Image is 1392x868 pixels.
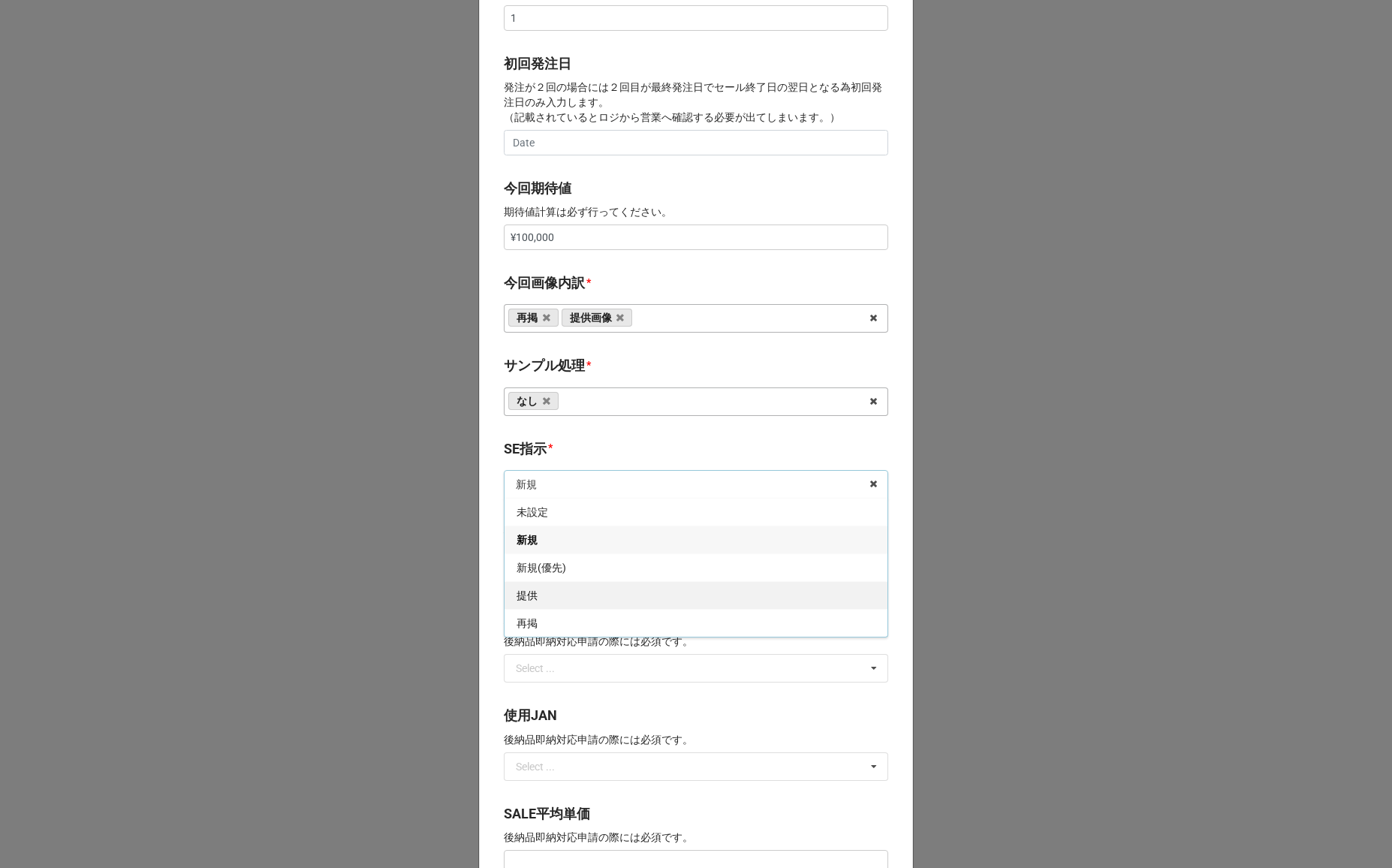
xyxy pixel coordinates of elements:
label: SE指示 [504,439,547,460]
span: 再掲 [517,617,538,629]
label: 初回発注日 [504,53,571,74]
label: サンプル処理 [504,355,585,376]
span: 新規 [517,534,538,546]
label: 今回期待値 [504,178,571,199]
p: 後納品即納対応申請の際には必須です。 [504,732,888,747]
p: 期待値計算は必ず行ってください。 [504,204,888,219]
span: 未設定 [517,506,548,518]
p: 後納品即納対応申請の際には必須です。 [504,830,888,845]
div: Select ... [516,663,555,674]
a: 再掲 [508,309,559,327]
p: 後納品即納対応申請の際には必須です。 [504,634,888,649]
div: Select ... [516,761,555,772]
span: 新規(優先) [517,562,566,574]
a: なし [508,392,559,410]
a: 提供画像 [562,309,633,327]
label: 今回画像内訳 [504,273,585,294]
input: Date [504,130,888,155]
label: 使用JAN [504,705,557,726]
span: 提供 [517,589,538,601]
label: SALE平均単価 [504,803,590,824]
p: 発注が２回の場合には２回目が最終発注日でセール終了日の翌日となる為初回発注日のみ入力します。 （記載されているとロジから営業へ確認する必要が出てしまいます。） [504,80,888,125]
